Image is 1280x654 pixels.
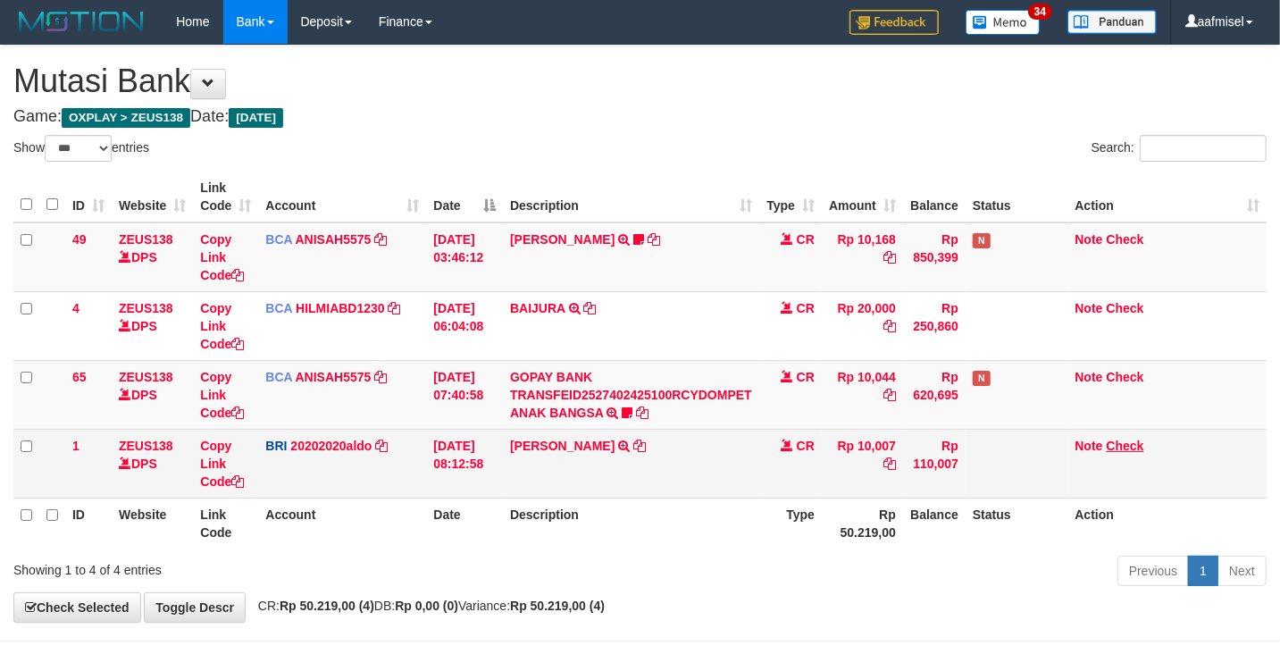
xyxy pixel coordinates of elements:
[296,301,385,315] a: HILMIABD1230
[112,172,193,222] th: Website: activate to sort column ascending
[1028,4,1052,20] span: 34
[426,291,503,360] td: [DATE] 06:04:08
[1188,556,1218,586] a: 1
[200,370,244,420] a: Copy Link Code
[193,172,258,222] th: Link Code: activate to sort column ascending
[229,108,283,128] span: [DATE]
[822,172,903,222] th: Amount: activate to sort column ascending
[1068,172,1267,222] th: Action: activate to sort column ascending
[13,135,149,162] label: Show entries
[822,291,903,360] td: Rp 20,000
[72,301,79,315] span: 4
[903,360,966,429] td: Rp 620,695
[822,222,903,292] td: Rp 10,168
[193,498,258,549] th: Link Code
[265,301,292,315] span: BCA
[112,498,193,549] th: Website
[258,172,426,222] th: Account: activate to sort column ascending
[65,172,112,222] th: ID: activate to sort column ascending
[903,291,966,360] td: Rp 250,860
[966,172,1068,222] th: Status
[13,8,149,35] img: MOTION_logo.png
[633,439,646,453] a: Copy SITI ASTARI to clipboard
[258,498,426,549] th: Account
[510,370,752,420] a: GOPAY BANK TRANSFEID2527402425100RCYDOMPET ANAK BANGSA
[1068,498,1267,549] th: Action
[112,429,193,498] td: DPS
[1107,370,1144,384] a: Check
[1075,439,1103,453] a: Note
[1067,10,1157,34] img: panduan.png
[426,429,503,498] td: [DATE] 08:12:58
[636,406,648,420] a: Copy GOPAY BANK TRANSFEID2527402425100RCYDOMPET ANAK BANGSA to clipboard
[265,439,287,453] span: BRI
[759,172,822,222] th: Type: activate to sort column ascending
[822,360,903,429] td: Rp 10,044
[510,301,565,315] a: BAIJURA
[1075,232,1103,247] a: Note
[584,301,597,315] a: Copy BAIJURA to clipboard
[1117,556,1189,586] a: Previous
[1217,556,1267,586] a: Next
[395,599,458,613] strong: Rp 0,00 (0)
[112,291,193,360] td: DPS
[973,233,991,248] span: Has Note
[883,457,896,471] a: Copy Rp 10,007 to clipboard
[200,301,244,351] a: Copy Link Code
[112,222,193,292] td: DPS
[119,439,173,453] a: ZEUS138
[72,439,79,453] span: 1
[822,498,903,549] th: Rp 50.219,00
[510,439,615,453] a: [PERSON_NAME]
[426,360,503,429] td: [DATE] 07:40:58
[119,301,173,315] a: ZEUS138
[903,172,966,222] th: Balance
[13,108,1267,126] h4: Game: Date:
[280,599,374,613] strong: Rp 50.219,00 (4)
[1107,301,1144,315] a: Check
[797,370,815,384] span: CR
[822,429,903,498] td: Rp 10,007
[797,301,815,315] span: CR
[13,63,1267,99] h1: Mutasi Bank
[45,135,112,162] select: Showentries
[510,232,615,247] a: [PERSON_NAME]
[119,370,173,384] a: ZEUS138
[903,498,966,549] th: Balance
[119,232,173,247] a: ZEUS138
[144,592,246,623] a: Toggle Descr
[72,232,87,247] span: 49
[72,370,87,384] span: 65
[389,301,401,315] a: Copy HILMIABD1230 to clipboard
[112,360,193,429] td: DPS
[883,388,896,402] a: Copy Rp 10,044 to clipboard
[265,370,292,384] span: BCA
[296,370,372,384] a: ANISAH5575
[13,592,141,623] a: Check Selected
[249,599,605,613] span: CR: DB: Variance:
[1140,135,1267,162] input: Search:
[375,439,388,453] a: Copy 20202020aldo to clipboard
[966,498,1068,549] th: Status
[374,232,387,247] a: Copy ANISAH5575 to clipboard
[903,429,966,498] td: Rp 110,007
[374,370,387,384] a: Copy ANISAH5575 to clipboard
[797,232,815,247] span: CR
[503,498,759,549] th: Description
[426,172,503,222] th: Date: activate to sort column descending
[13,554,520,579] div: Showing 1 to 4 of 4 entries
[1092,135,1267,162] label: Search:
[1107,232,1144,247] a: Check
[265,232,292,247] span: BCA
[903,222,966,292] td: Rp 850,399
[200,439,244,489] a: Copy Link Code
[65,498,112,549] th: ID
[973,371,991,386] span: Has Note
[426,222,503,292] td: [DATE] 03:46:12
[966,10,1041,35] img: Button%20Memo.svg
[1075,370,1103,384] a: Note
[200,232,244,282] a: Copy Link Code
[503,172,759,222] th: Description: activate to sort column ascending
[797,439,815,453] span: CR
[648,232,660,247] a: Copy INA PAUJANAH to clipboard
